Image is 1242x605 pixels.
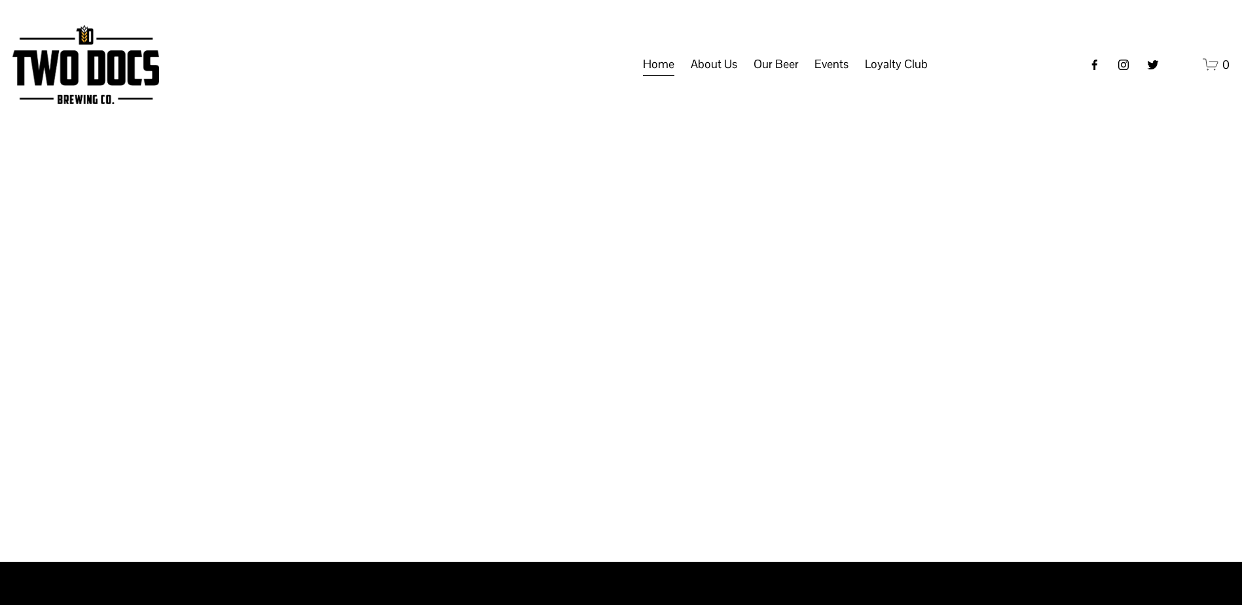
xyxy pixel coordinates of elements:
a: instagram-unauth [1117,58,1130,71]
span: Our Beer [754,53,799,75]
a: Facebook [1088,58,1101,71]
a: folder dropdown [754,52,799,77]
span: About Us [691,53,737,75]
a: folder dropdown [814,52,849,77]
img: Two Docs Brewing Co. [12,25,159,104]
a: 0 items in cart [1203,56,1230,73]
span: 0 [1222,57,1230,72]
span: Events [814,53,849,75]
span: Loyalty Club [865,53,928,75]
a: folder dropdown [691,52,737,77]
a: twitter-unauth [1146,58,1160,71]
h1: Beer is Art. [163,305,1080,384]
a: folder dropdown [865,52,928,77]
a: Home [643,52,674,77]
